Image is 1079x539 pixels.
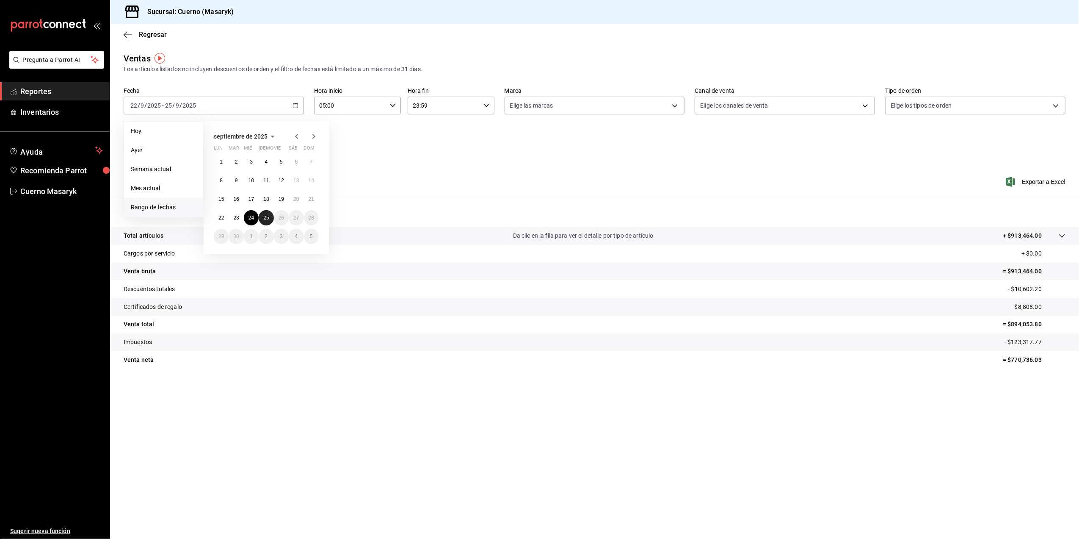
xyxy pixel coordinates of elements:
button: open_drawer_menu [93,22,100,29]
button: 30 de septiembre de 2025 [229,229,243,244]
span: / [179,102,182,109]
button: 21 de septiembre de 2025 [304,192,319,207]
button: 29 de septiembre de 2025 [214,229,229,244]
abbr: 23 de septiembre de 2025 [233,215,239,221]
label: Fecha [124,88,304,94]
abbr: lunes [214,145,223,154]
abbr: 9 de septiembre de 2025 [235,178,238,183]
input: ---- [182,102,196,109]
img: Tooltip marker [155,53,165,64]
button: 1 de octubre de 2025 [244,229,259,244]
label: Tipo de orden [885,88,1065,94]
abbr: 14 de septiembre de 2025 [309,178,314,183]
button: Pregunta a Parrot AI [9,51,104,69]
button: 6 de septiembre de 2025 [289,154,304,169]
span: Sugerir nueva función [10,527,103,536]
span: - [162,102,164,109]
button: 4 de septiembre de 2025 [259,154,273,169]
abbr: 10 de septiembre de 2025 [248,178,254,183]
abbr: 4 de septiembre de 2025 [265,159,268,165]
span: Elige las marcas [510,101,553,110]
p: Impuestos [124,338,152,347]
abbr: 3 de octubre de 2025 [280,233,283,239]
p: Cargos por servicio [124,249,175,258]
span: Hoy [131,127,196,136]
abbr: 17 de septiembre de 2025 [248,196,254,202]
abbr: 1 de octubre de 2025 [250,233,253,239]
span: / [144,102,147,109]
button: 5 de septiembre de 2025 [274,154,289,169]
abbr: 15 de septiembre de 2025 [218,196,224,202]
button: 13 de septiembre de 2025 [289,173,304,188]
label: Marca [505,88,685,94]
input: -- [130,102,138,109]
abbr: 2 de septiembre de 2025 [235,159,238,165]
abbr: 4 de octubre de 2025 [295,233,298,239]
p: - $8,808.00 [1012,303,1065,311]
abbr: 29 de septiembre de 2025 [218,233,224,239]
abbr: 26 de septiembre de 2025 [279,215,284,221]
abbr: 5 de septiembre de 2025 [280,159,283,165]
abbr: 11 de septiembre de 2025 [263,178,269,183]
abbr: 16 de septiembre de 2025 [233,196,239,202]
p: Venta neta [124,356,154,364]
button: 3 de septiembre de 2025 [244,154,259,169]
p: = $770,736.03 [1003,356,1065,364]
p: = $913,464.00 [1003,267,1065,276]
p: = $894,053.80 [1003,320,1065,329]
span: Ayer [131,146,196,155]
abbr: sábado [289,145,298,154]
p: Venta total [124,320,154,329]
button: 12 de septiembre de 2025 [274,173,289,188]
button: 4 de octubre de 2025 [289,229,304,244]
abbr: 2 de octubre de 2025 [265,233,268,239]
abbr: 22 de septiembre de 2025 [218,215,224,221]
span: / [172,102,175,109]
button: 16 de septiembre de 2025 [229,192,243,207]
div: Los artículos listados no incluyen descuentos de orden y el filtro de fechas está limitado a un m... [124,65,1065,74]
button: Exportar a Excel [1007,177,1065,187]
button: 24 de septiembre de 2025 [244,210,259,225]
abbr: domingo [304,145,315,154]
span: Semana actual [131,165,196,174]
abbr: 3 de septiembre de 2025 [250,159,253,165]
span: Mes actual [131,184,196,193]
abbr: 24 de septiembre de 2025 [248,215,254,221]
p: Venta bruta [124,267,156,276]
button: 8 de septiembre de 2025 [214,173,229,188]
span: Pregunta a Parrot AI [23,56,91,64]
button: 17 de septiembre de 2025 [244,192,259,207]
span: Reportes [20,86,103,97]
button: 11 de septiembre de 2025 [259,173,273,188]
span: septiembre de 2025 [214,133,268,140]
button: Regresar [124,31,167,39]
span: / [138,102,140,109]
abbr: 20 de septiembre de 2025 [293,196,299,202]
label: Hora inicio [314,88,401,94]
abbr: 21 de septiembre de 2025 [309,196,314,202]
button: 14 de septiembre de 2025 [304,173,319,188]
abbr: jueves [259,145,309,154]
abbr: 1 de septiembre de 2025 [220,159,223,165]
span: Ayuda [20,145,92,156]
button: 5 de octubre de 2025 [304,229,319,244]
input: ---- [147,102,161,109]
button: 18 de septiembre de 2025 [259,192,273,207]
h3: Sucursal: Cuerno (Masaryk) [141,7,234,17]
span: Elige los tipos de orden [891,101,952,110]
div: Ventas [124,52,151,65]
button: 22 de septiembre de 2025 [214,210,229,225]
input: -- [175,102,179,109]
button: 2 de septiembre de 2025 [229,154,243,169]
abbr: 6 de septiembre de 2025 [295,159,298,165]
button: septiembre de 2025 [214,131,278,142]
abbr: 30 de septiembre de 2025 [233,233,239,239]
p: Certificados de regalo [124,303,182,311]
p: Resumen [124,207,1065,217]
abbr: 18 de septiembre de 2025 [263,196,269,202]
abbr: viernes [274,145,281,154]
span: Cuerno Masaryk [20,186,103,197]
abbr: 25 de septiembre de 2025 [263,215,269,221]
